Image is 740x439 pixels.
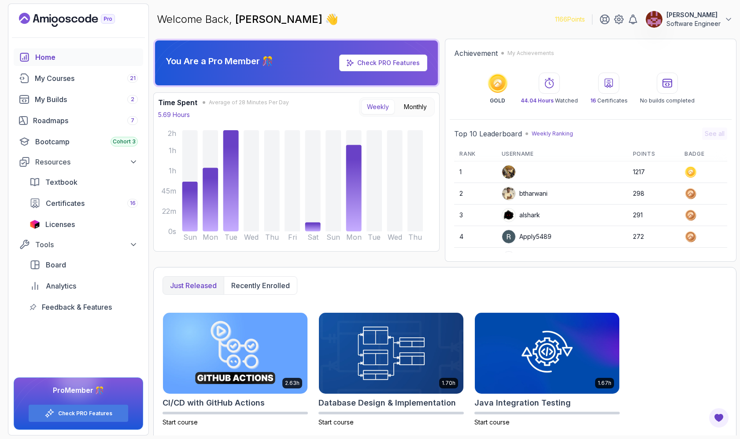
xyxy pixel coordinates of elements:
[628,205,680,226] td: 291
[14,237,143,252] button: Tools
[496,147,628,161] th: Username
[130,200,136,207] span: 16
[161,187,176,195] tspan: 45m
[628,226,680,248] td: 272
[502,230,551,244] div: Apply5489
[166,55,273,67] p: You Are a Pro Member 🎊
[288,233,297,241] tspan: Fri
[590,97,628,104] p: Certificates
[265,233,279,241] tspan: Thu
[318,418,354,426] span: Start course
[157,12,338,26] p: Welcome Back,
[35,157,138,167] div: Resources
[454,128,522,139] h2: Top 10 Leaderboard
[326,233,340,241] tspan: Sun
[645,11,733,28] button: user profile image[PERSON_NAME]Software Engineer
[628,147,680,161] th: Points
[35,73,138,84] div: My Courses
[235,13,325,26] span: [PERSON_NAME]
[507,50,554,57] p: My Achievements
[454,161,496,183] td: 1
[285,380,300,387] p: 2.63h
[454,147,496,161] th: Rank
[35,239,138,250] div: Tools
[203,233,218,241] tspan: Mon
[532,130,573,137] p: Weekly Ranking
[346,233,362,241] tspan: Mon
[35,94,138,105] div: My Builds
[357,59,420,66] a: Check PRO Features
[170,280,217,291] p: Just released
[46,281,76,291] span: Analytics
[163,312,308,427] a: CI/CD with GitHub Actions card2.63hCI/CD with GitHub ActionsStart course
[131,117,134,124] span: 7
[14,154,143,170] button: Resources
[368,233,381,241] tspan: Tue
[24,277,143,295] a: analytics
[454,226,496,248] td: 4
[35,136,138,147] div: Bootcamp
[474,397,571,409] h2: Java Integration Testing
[224,277,297,294] button: Recently enrolled
[46,198,85,209] span: Certificates
[666,19,721,28] p: Software Engineer
[490,97,505,104] p: GOLD
[454,48,498,59] h2: Achievement
[130,75,136,82] span: 21
[598,380,611,387] p: 1.67h
[474,312,620,427] a: Java Integration Testing card1.67hJava Integration TestingStart course
[183,233,197,241] tspan: Sun
[168,129,176,138] tspan: 2h
[46,260,66,270] span: Board
[162,207,176,216] tspan: 22m
[442,380,455,387] p: 1.70h
[19,13,135,27] a: Landing page
[339,55,427,71] a: Check PRO Features
[168,227,176,236] tspan: 0s
[408,233,422,241] tspan: Thu
[24,216,143,233] a: licenses
[35,52,138,62] div: Home
[475,313,619,394] img: Java Integration Testing card
[502,251,544,265] div: IssaKass
[169,146,176,155] tspan: 1h
[24,298,143,316] a: feedback
[555,15,585,24] p: 1166 Points
[398,99,433,114] button: Monthly
[30,220,40,229] img: jetbrains icon
[24,256,143,274] a: board
[163,313,307,394] img: CI/CD with GitHub Actions card
[45,219,75,230] span: Licenses
[14,91,143,108] a: builds
[454,248,496,269] td: 5
[502,230,515,243] img: user profile image
[42,302,112,312] span: Feedback & Features
[502,208,540,222] div: alshark
[231,280,290,291] p: Recently enrolled
[646,11,662,28] img: user profile image
[163,397,265,409] h2: CI/CD with GitHub Actions
[45,177,78,187] span: Textbook
[702,128,727,140] button: See all
[454,205,496,226] td: 3
[33,115,138,126] div: Roadmaps
[163,418,198,426] span: Start course
[169,166,176,175] tspan: 1h
[24,194,143,212] a: certificates
[14,48,143,66] a: home
[521,97,554,104] span: 44.04 Hours
[158,110,190,119] p: 5.69 Hours
[14,133,143,150] a: bootcamp
[131,96,134,103] span: 2
[640,97,695,104] p: No builds completed
[158,97,197,108] h3: Time Spent
[318,397,456,409] h2: Database Design & Implementation
[628,161,680,183] td: 1217
[388,233,402,241] tspan: Wed
[24,173,143,191] a: textbook
[14,70,143,87] a: courses
[708,407,729,428] button: Open Feedback Button
[590,97,596,104] span: 16
[318,312,464,427] a: Database Design & Implementation card1.70hDatabase Design & ImplementationStart course
[502,252,515,265] img: user profile image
